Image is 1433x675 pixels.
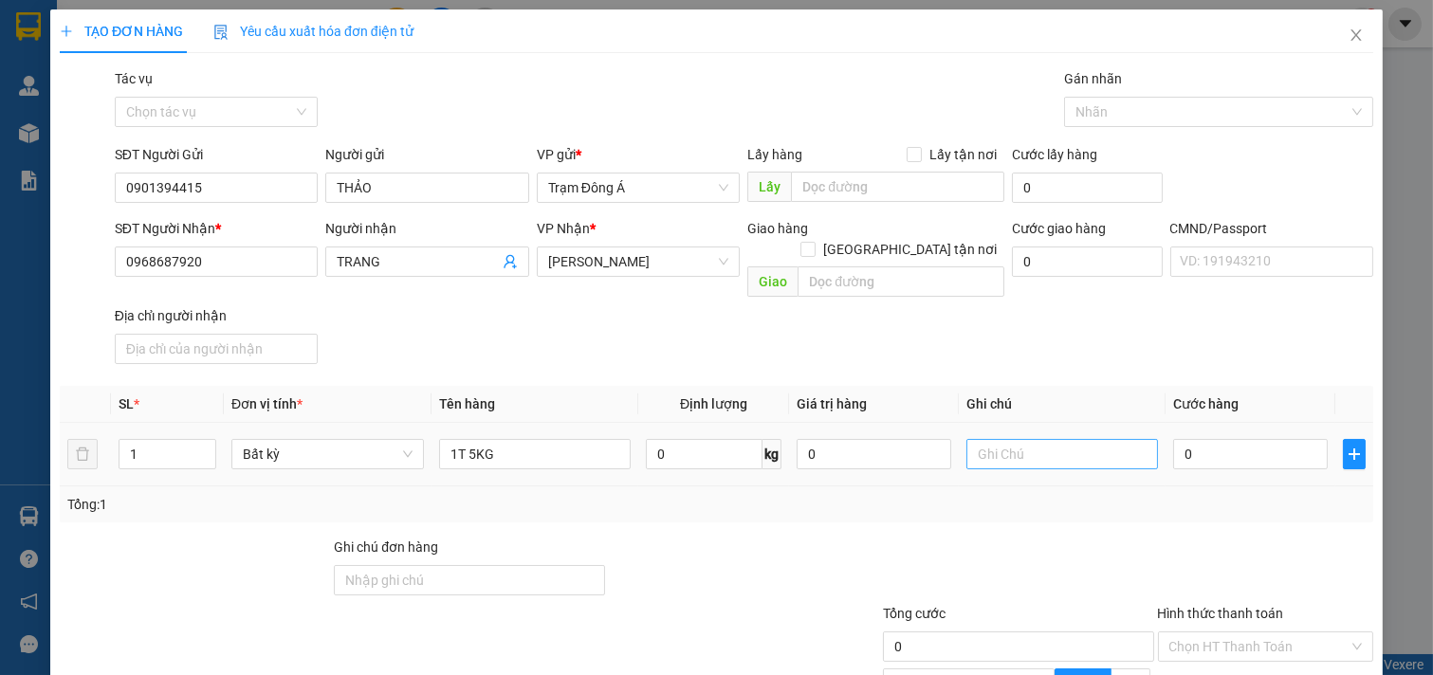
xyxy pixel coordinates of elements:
[548,173,729,202] span: Trạm Đông Á
[1158,606,1284,621] label: Hình thức thanh toán
[1012,147,1097,162] label: Cước lấy hàng
[747,221,808,236] span: Giao hàng
[325,218,529,239] div: Người nhận
[548,247,729,276] span: Hồ Chí Minh
[1012,173,1163,203] input: Cước lấy hàng
[747,172,791,202] span: Lấy
[1344,447,1365,462] span: plus
[537,221,590,236] span: VP Nhận
[922,144,1004,165] span: Lấy tận nơi
[503,254,518,269] span: user-add
[816,239,1004,260] span: [GEOGRAPHIC_DATA] tận nơi
[67,494,554,515] div: Tổng: 1
[1330,9,1383,63] button: Close
[1343,439,1366,469] button: plus
[213,24,413,39] span: Yêu cầu xuất hóa đơn điện tử
[115,305,319,326] div: Địa chỉ người nhận
[798,266,1003,297] input: Dọc đường
[119,396,134,411] span: SL
[966,439,1159,469] input: Ghi Chú
[762,439,781,469] span: kg
[67,439,98,469] button: delete
[1064,71,1122,86] label: Gán nhãn
[791,172,1003,202] input: Dọc đường
[115,218,319,239] div: SĐT Người Nhận
[439,439,632,469] input: VD: Bàn, Ghế
[797,396,867,411] span: Giá trị hàng
[334,539,438,555] label: Ghi chú đơn hàng
[747,147,802,162] span: Lấy hàng
[537,144,741,165] div: VP gửi
[883,606,946,621] span: Tổng cước
[115,71,153,86] label: Tác vụ
[231,396,303,411] span: Đơn vị tính
[334,565,604,595] input: Ghi chú đơn hàng
[439,396,495,411] span: Tên hàng
[213,25,229,40] img: icon
[1012,246,1163,277] input: Cước giao hàng
[747,266,798,297] span: Giao
[680,396,747,411] span: Định lượng
[115,334,319,364] input: Địa chỉ của người nhận
[1012,221,1106,236] label: Cước giao hàng
[1173,396,1239,411] span: Cước hàng
[797,439,951,469] input: 0
[1170,218,1374,239] div: CMND/Passport
[60,24,183,39] span: TẠO ĐƠN HÀNG
[243,440,413,468] span: Bất kỳ
[1349,27,1364,43] span: close
[325,144,529,165] div: Người gửi
[959,386,1167,423] th: Ghi chú
[60,25,73,38] span: plus
[115,144,319,165] div: SĐT Người Gửi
